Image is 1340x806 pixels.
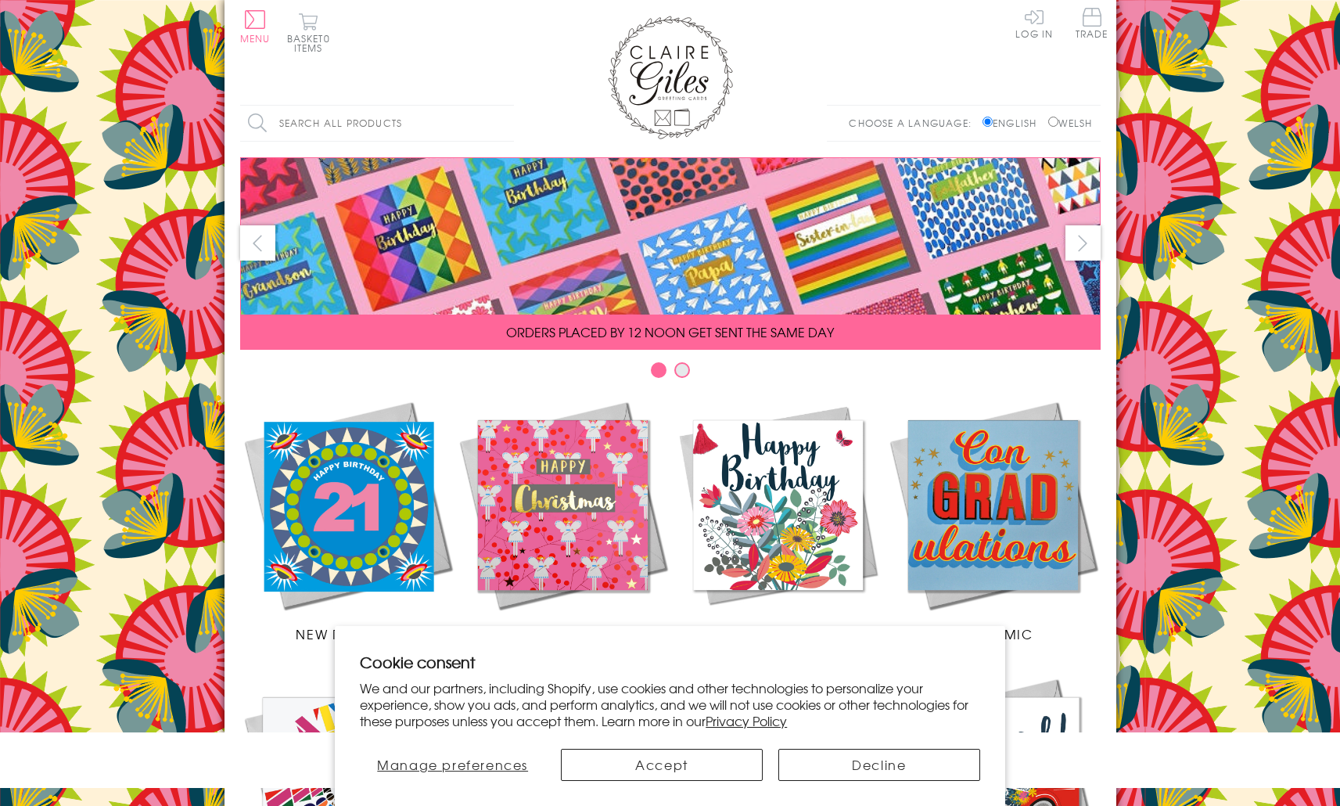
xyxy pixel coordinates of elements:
a: New Releases [240,398,455,643]
button: Decline [778,749,980,781]
span: Menu [240,31,271,45]
label: English [983,116,1044,130]
span: 0 items [294,31,330,55]
span: ORDERS PLACED BY 12 NOON GET SENT THE SAME DAY [506,322,834,341]
input: Search [498,106,514,141]
button: next [1065,225,1101,261]
button: Carousel Page 1 (Current Slide) [651,362,666,378]
p: Choose a language: [849,116,979,130]
p: We and our partners, including Shopify, use cookies and other technologies to personalize your ex... [360,680,980,729]
label: Welsh [1048,116,1093,130]
span: Christmas [523,624,602,643]
span: Birthdays [740,624,815,643]
button: Carousel Page 2 [674,362,690,378]
h2: Cookie consent [360,651,980,673]
div: Carousel Pagination [240,362,1101,386]
a: Academic [886,398,1101,643]
span: Trade [1076,8,1108,38]
span: Manage preferences [377,755,528,774]
img: Claire Giles Greetings Cards [608,16,733,139]
input: English [983,117,993,127]
a: Log In [1015,8,1053,38]
span: Academic [953,624,1033,643]
button: Manage preferences [360,749,545,781]
a: Trade [1076,8,1108,41]
span: New Releases [296,624,398,643]
button: prev [240,225,275,261]
input: Welsh [1048,117,1058,127]
button: Menu [240,10,271,43]
a: Christmas [455,398,670,643]
a: Privacy Policy [706,711,787,730]
a: Birthdays [670,398,886,643]
button: Basket0 items [287,13,330,52]
button: Accept [561,749,763,781]
input: Search all products [240,106,514,141]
